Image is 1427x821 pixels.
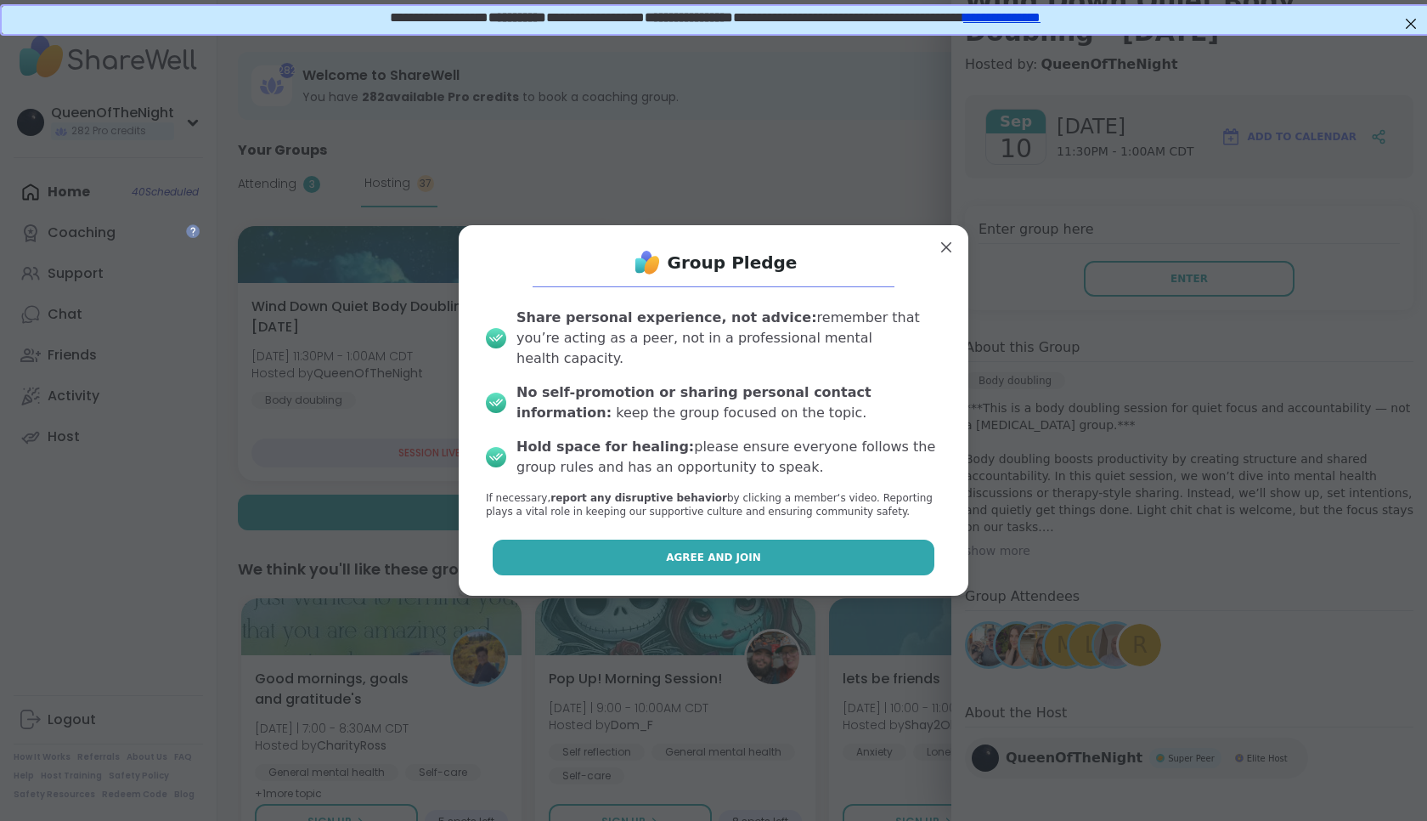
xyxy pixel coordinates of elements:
[516,309,817,326] b: Share personal experience, not advice:
[486,491,941,520] p: If necessary, by clicking a member‘s video. Reporting plays a vital role in keeping our supportiv...
[666,550,761,565] span: Agree and Join
[493,540,935,575] button: Agree and Join
[516,308,941,369] div: remember that you’re acting as a peer, not in a professional mental health capacity.
[516,439,694,455] b: Hold space for healing:
[186,224,200,238] iframe: Spotlight
[668,251,798,275] h1: Group Pledge
[516,382,941,423] div: keep the group focused on the topic.
[550,492,727,504] b: report any disruptive behavior
[630,246,664,280] img: ShareWell Logo
[516,437,941,478] div: please ensure everyone follows the group rules and has an opportunity to speak.
[516,384,871,421] b: No self-promotion or sharing personal contact information:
